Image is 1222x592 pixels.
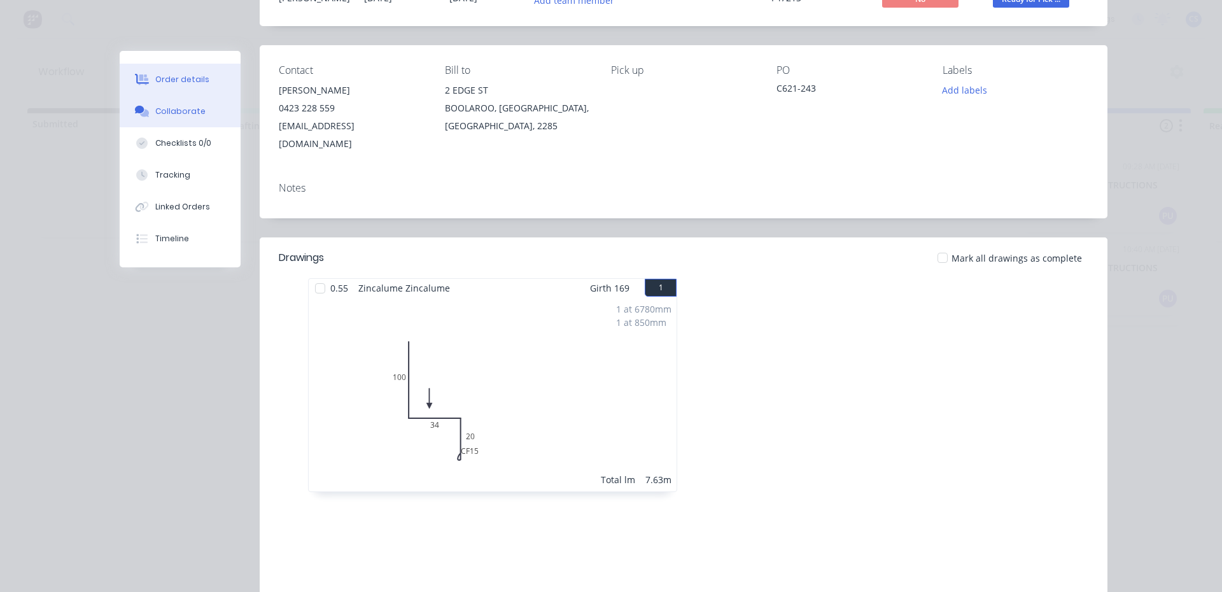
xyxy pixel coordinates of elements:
[936,81,994,99] button: Add labels
[279,99,425,117] div: 0423 228 559
[776,64,922,76] div: PO
[279,117,425,153] div: [EMAIL_ADDRESS][DOMAIN_NAME]
[645,473,671,486] div: 7.63m
[445,81,591,135] div: 2 EDGE STBOOLAROO, [GEOGRAPHIC_DATA], [GEOGRAPHIC_DATA], 2285
[445,81,591,99] div: 2 EDGE ST
[155,201,210,213] div: Linked Orders
[445,64,591,76] div: Bill to
[120,64,241,95] button: Order details
[155,233,189,244] div: Timeline
[155,137,211,149] div: Checklists 0/0
[590,279,629,297] span: Girth 169
[155,74,209,85] div: Order details
[601,473,635,486] div: Total lm
[120,95,241,127] button: Collaborate
[279,81,425,153] div: [PERSON_NAME]0423 228 559[EMAIL_ADDRESS][DOMAIN_NAME]
[120,223,241,255] button: Timeline
[943,64,1088,76] div: Labels
[645,279,677,297] button: 1
[279,64,425,76] div: Contact
[120,191,241,223] button: Linked Orders
[279,182,1088,194] div: Notes
[611,64,757,76] div: Pick up
[155,106,206,117] div: Collaborate
[776,81,922,99] div: C621-243
[616,316,671,329] div: 1 at 850mm
[120,127,241,159] button: Checklists 0/0
[325,279,353,297] span: 0.55
[279,250,324,265] div: Drawings
[155,169,190,181] div: Tracking
[616,302,671,316] div: 1 at 6780mm
[952,251,1082,265] span: Mark all drawings as complete
[120,159,241,191] button: Tracking
[445,99,591,135] div: BOOLAROO, [GEOGRAPHIC_DATA], [GEOGRAPHIC_DATA], 2285
[353,279,455,297] span: Zincalume Zincalume
[309,297,677,491] div: 010034CF15201 at 6780mm1 at 850mmTotal lm7.63m
[279,81,425,99] div: [PERSON_NAME]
